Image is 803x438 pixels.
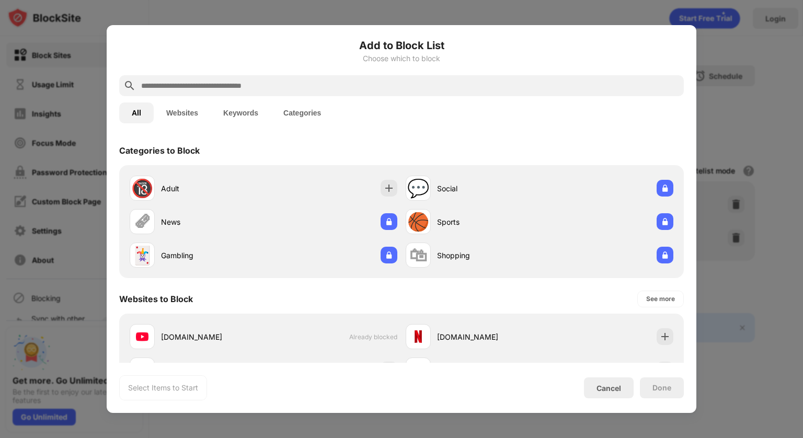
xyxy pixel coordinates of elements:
button: Websites [154,102,211,123]
div: 🛍 [409,245,427,266]
div: Cancel [596,384,621,393]
img: favicons [412,330,425,343]
div: 🗞 [133,211,151,233]
div: Choose which to block [119,54,684,63]
div: Done [652,384,671,392]
button: Categories [271,102,334,123]
div: 💬 [407,178,429,199]
button: Keywords [211,102,271,123]
div: See more [646,294,675,304]
div: News [161,216,263,227]
div: Social [437,183,540,194]
h6: Add to Block List [119,38,684,53]
div: [DOMAIN_NAME] [161,331,263,342]
div: Sports [437,216,540,227]
button: All [119,102,154,123]
div: Select Items to Start [128,383,198,393]
div: Categories to Block [119,145,200,156]
div: 🃏 [131,245,153,266]
div: Websites to Block [119,294,193,304]
img: favicons [136,330,148,343]
div: [DOMAIN_NAME] [437,331,540,342]
div: 🏀 [407,211,429,233]
div: Shopping [437,250,540,261]
div: Adult [161,183,263,194]
span: Already blocked [349,333,397,341]
div: 🔞 [131,178,153,199]
div: Gambling [161,250,263,261]
img: search.svg [123,79,136,92]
